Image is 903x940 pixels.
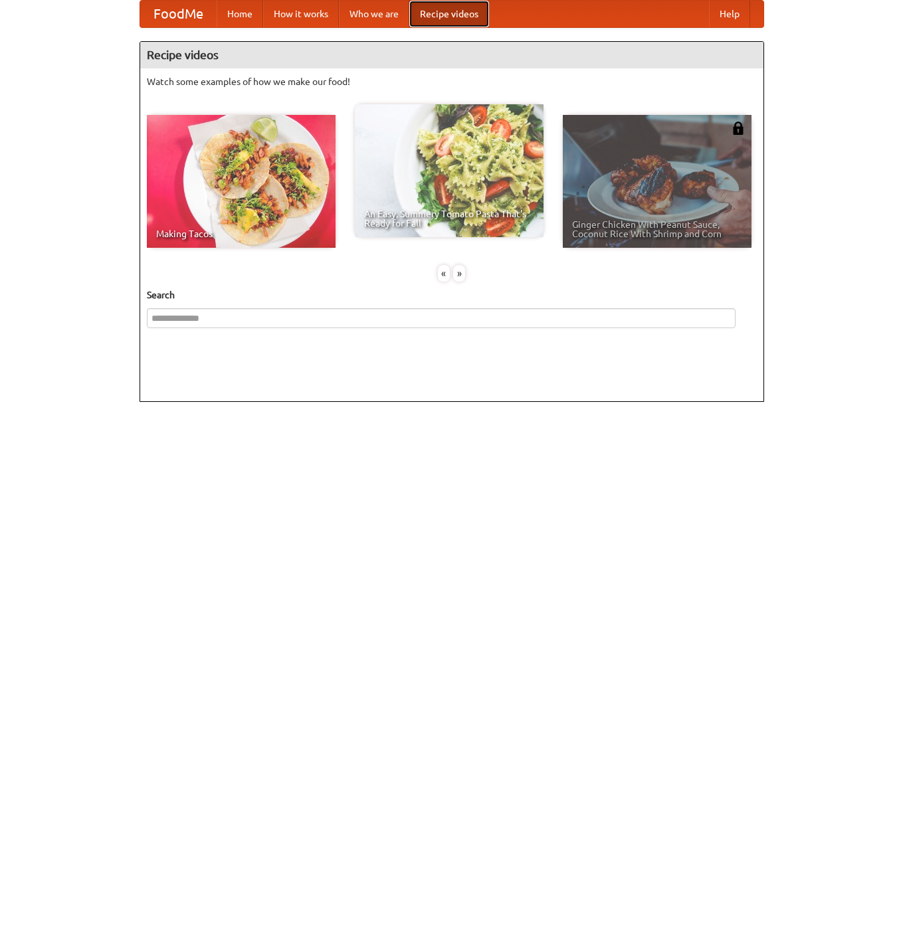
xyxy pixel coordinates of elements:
span: An Easy, Summery Tomato Pasta That's Ready for Fall [364,209,534,228]
a: FoodMe [140,1,217,27]
span: Making Tacos [156,229,326,238]
a: Who we are [339,1,409,27]
a: An Easy, Summery Tomato Pasta That's Ready for Fall [355,104,544,237]
a: Recipe videos [409,1,489,27]
a: Home [217,1,263,27]
h5: Search [147,288,757,302]
a: Making Tacos [147,115,336,248]
p: Watch some examples of how we make our food! [147,75,757,88]
div: « [438,265,450,282]
a: How it works [263,1,339,27]
a: Help [709,1,750,27]
div: » [453,265,465,282]
h4: Recipe videos [140,42,763,68]
img: 483408.png [732,122,745,135]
